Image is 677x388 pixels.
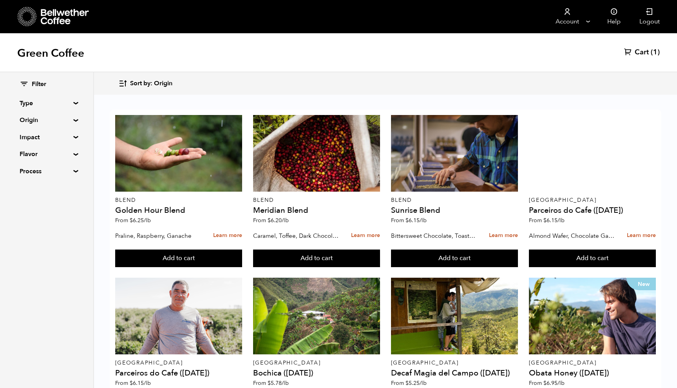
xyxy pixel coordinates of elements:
[626,278,656,290] p: New
[391,379,427,387] span: From
[391,230,478,242] p: Bittersweet Chocolate, Toasted Marshmallow, Candied Orange, Praline
[391,207,518,214] h4: Sunrise Blend
[268,217,289,224] bdi: 6.20
[253,230,340,242] p: Caramel, Toffee, Dark Chocolate
[635,48,649,57] span: Cart
[529,230,615,242] p: Almond Wafer, Chocolate Ganache, Bing Cherry
[351,227,380,244] a: Learn more
[115,198,243,203] p: Blend
[20,99,74,108] summary: Type
[20,115,74,125] summary: Origin
[130,217,151,224] bdi: 6.25
[253,250,380,268] button: Add to cart
[20,167,74,176] summary: Process
[529,250,656,268] button: Add to cart
[253,198,380,203] p: Blend
[253,217,289,224] span: From
[391,360,518,366] p: [GEOGRAPHIC_DATA]
[543,379,547,387] span: $
[405,379,409,387] span: $
[17,46,84,60] h1: Green Coffee
[529,207,656,214] h4: Parceiros do Cafe ([DATE])
[624,48,660,57] a: Cart (1)
[558,217,565,224] span: /lb
[130,79,172,88] span: Sort by: Origin
[268,379,289,387] bdi: 5.78
[420,217,427,224] span: /lb
[529,217,565,224] span: From
[543,217,547,224] span: $
[253,369,380,377] h4: Bochica ([DATE])
[391,198,518,203] p: Blend
[391,217,427,224] span: From
[253,360,380,366] p: [GEOGRAPHIC_DATA]
[268,217,271,224] span: $
[489,227,518,244] a: Learn more
[115,230,202,242] p: Praline, Raspberry, Ganache
[213,227,242,244] a: Learn more
[405,379,427,387] bdi: 5.25
[543,379,565,387] bdi: 6.95
[115,379,151,387] span: From
[130,379,133,387] span: $
[558,379,565,387] span: /lb
[130,217,133,224] span: $
[144,217,151,224] span: /lb
[282,217,289,224] span: /lb
[282,379,289,387] span: /lb
[627,227,656,244] a: Learn more
[651,48,660,57] span: (1)
[32,80,46,89] span: Filter
[115,369,243,377] h4: Parceiros do Cafe ([DATE])
[420,379,427,387] span: /lb
[253,207,380,214] h4: Meridian Blend
[529,360,656,366] p: [GEOGRAPHIC_DATA]
[115,250,243,268] button: Add to cart
[405,217,427,224] bdi: 6.15
[405,217,409,224] span: $
[391,369,518,377] h4: Decaf Magia del Campo ([DATE])
[529,379,565,387] span: From
[20,149,74,159] summary: Flavor
[529,278,656,354] a: New
[130,379,151,387] bdi: 6.15
[144,379,151,387] span: /lb
[253,379,289,387] span: From
[115,360,243,366] p: [GEOGRAPHIC_DATA]
[529,369,656,377] h4: Obata Honey ([DATE])
[391,250,518,268] button: Add to cart
[529,198,656,203] p: [GEOGRAPHIC_DATA]
[543,217,565,224] bdi: 6.15
[115,217,151,224] span: From
[118,74,172,93] button: Sort by: Origin
[115,207,243,214] h4: Golden Hour Blend
[268,379,271,387] span: $
[20,133,74,142] summary: Impact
